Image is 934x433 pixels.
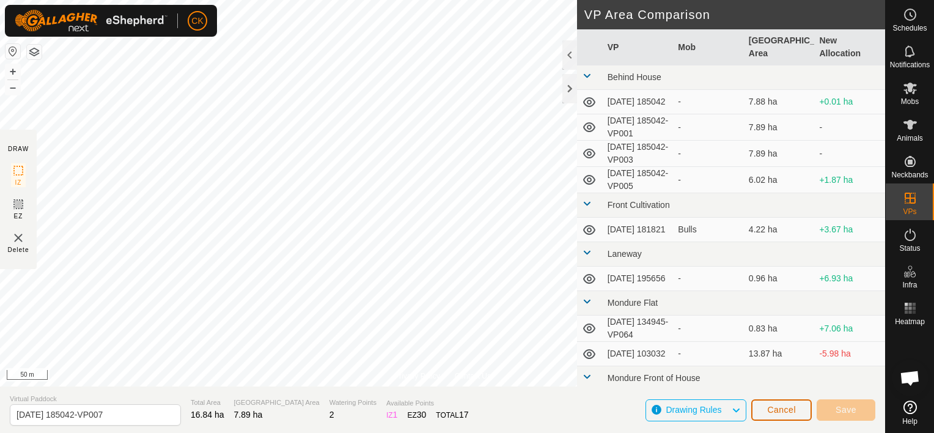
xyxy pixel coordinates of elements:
[329,398,377,408] span: Watering Points
[892,24,927,32] span: Schedules
[603,342,674,366] td: [DATE] 103032
[191,398,224,408] span: Total Area
[436,409,468,421] div: TOTAL
[455,371,491,382] a: Contact Us
[603,316,674,342] td: [DATE] 134945-VP064
[903,208,916,215] span: VPs
[814,267,885,291] td: +6.93 ha
[234,398,320,408] span: [GEOGRAPHIC_DATA] Area
[393,410,398,420] span: 1
[678,121,739,134] div: -
[744,141,815,167] td: 7.89 ha
[902,418,917,425] span: Help
[678,347,739,360] div: -
[386,398,469,409] span: Available Points
[6,44,20,59] button: Reset Map
[678,322,739,335] div: -
[394,371,440,382] a: Privacy Policy
[678,223,739,236] div: Bulls
[678,95,739,108] div: -
[608,249,642,259] span: Laneway
[814,167,885,193] td: +1.87 ha
[191,15,203,28] span: CK
[608,298,658,308] span: Mondure Flat
[891,171,928,179] span: Neckbands
[603,218,674,242] td: [DATE] 181821
[895,318,925,325] span: Heatmap
[459,410,469,420] span: 17
[6,80,20,95] button: –
[8,144,29,154] div: DRAW
[191,410,224,420] span: 16.84 ha
[15,178,22,187] span: IZ
[814,342,885,366] td: -5.98 ha
[902,281,917,289] span: Infra
[892,360,928,396] div: Open chat
[678,174,739,187] div: -
[27,45,42,59] button: Map Layers
[407,409,426,421] div: EZ
[608,72,661,82] span: Behind House
[603,167,674,193] td: [DATE] 185042-VP005
[678,147,739,160] div: -
[901,98,919,105] span: Mobs
[814,90,885,114] td: +0.01 ha
[603,267,674,291] td: [DATE] 195656
[603,114,674,141] td: [DATE] 185042-VP001
[608,373,700,383] span: Mondure Front of House
[744,29,815,65] th: [GEOGRAPHIC_DATA] Area
[584,7,885,22] h2: VP Area Comparison
[814,29,885,65] th: New Allocation
[817,399,875,421] button: Save
[15,10,167,32] img: Gallagher Logo
[814,316,885,342] td: +7.06 ha
[329,410,334,420] span: 2
[603,90,674,114] td: [DATE] 185042
[744,114,815,141] td: 7.89 ha
[814,141,885,167] td: -
[11,231,26,245] img: VP
[386,409,397,421] div: IZ
[608,200,670,210] span: Front Cultivation
[836,405,856,415] span: Save
[899,245,920,252] span: Status
[890,61,930,68] span: Notifications
[8,245,29,254] span: Delete
[751,399,812,421] button: Cancel
[767,405,796,415] span: Cancel
[744,90,815,114] td: 7.88 ha
[14,212,23,221] span: EZ
[744,316,815,342] td: 0.83 ha
[6,64,20,79] button: +
[744,167,815,193] td: 6.02 ha
[10,394,181,404] span: Virtual Paddock
[603,141,674,167] td: [DATE] 185042-VP003
[673,29,744,65] th: Mob
[744,267,815,291] td: 0.96 ha
[234,410,263,420] span: 7.89 ha
[678,272,739,285] div: -
[417,410,427,420] span: 30
[814,114,885,141] td: -
[814,218,885,242] td: +3.67 ha
[603,29,674,65] th: VP
[897,135,923,142] span: Animals
[744,218,815,242] td: 4.22 ha
[666,405,721,415] span: Drawing Rules
[886,396,934,430] a: Help
[744,342,815,366] td: 13.87 ha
